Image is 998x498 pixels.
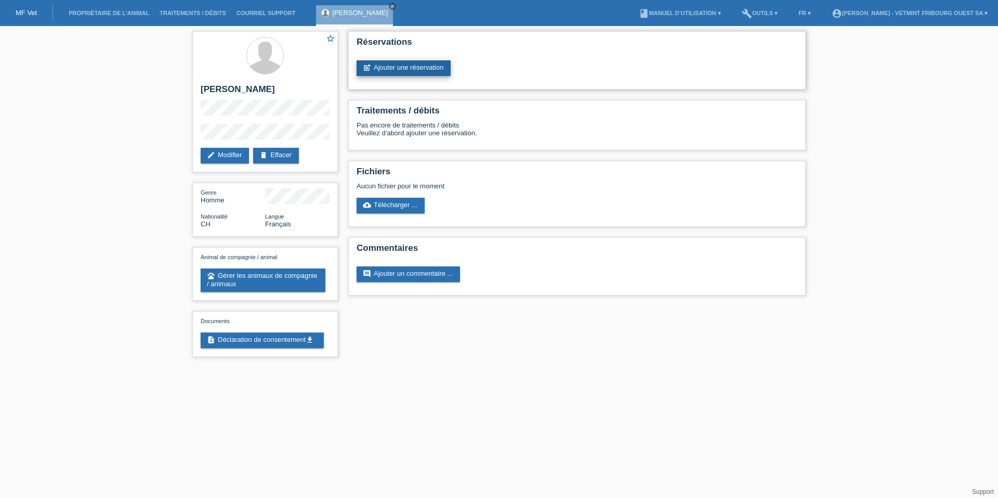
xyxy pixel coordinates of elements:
i: edit [207,151,215,159]
i: account_circle [832,8,842,19]
i: book [639,8,649,19]
div: Aucun fichier pour le moment [357,182,674,190]
a: Support [972,488,994,495]
span: Genre [201,189,217,196]
a: post_addAjouter une réservation [357,60,451,76]
span: Nationalité [201,213,228,220]
h2: Réservations [357,37,797,53]
a: buildOutils ▾ [737,10,783,16]
a: close [389,3,396,10]
h2: Traitements / débits [357,106,797,121]
a: [PERSON_NAME] [332,9,388,17]
span: Animal de compagnie / animal [201,254,277,260]
h2: Commentaires [357,243,797,259]
i: comment [363,270,371,278]
a: star_border [326,34,335,45]
i: close [390,4,395,9]
i: star_border [326,34,335,43]
i: pets [207,272,215,280]
h2: Fichiers [357,167,797,182]
a: FR ▾ [793,10,816,16]
a: Traitements / débits [154,10,231,16]
a: deleteEffacer [253,148,299,163]
span: Suisse [201,220,211,228]
span: Langue [265,213,284,220]
a: commentAjouter un commentaire ... [357,266,460,282]
a: descriptionDéclaration de consentementget_app [201,333,324,348]
a: cloud_uploadTélécharger ... [357,198,425,213]
span: Français [265,220,291,228]
i: post_add [363,63,371,72]
i: delete [259,151,268,159]
a: account_circle[PERSON_NAME] - Vetmint Fribourg Ouest SA ▾ [826,10,993,16]
h2: [PERSON_NAME] [201,84,330,100]
a: petsGérer les animaux de compagnie / animaux [201,269,325,292]
i: build [742,8,752,19]
a: editModifier [201,148,249,163]
div: Pas encore de traitements / débits Veuillez d'abord ajouter une réservation. [357,121,797,145]
a: Propriétaire de l’animal [63,10,154,16]
a: MF Vet [16,9,37,17]
a: Courriel Support [231,10,300,16]
span: Documents [201,318,230,324]
div: Homme [201,188,265,204]
i: description [207,336,215,344]
i: get_app [306,336,314,344]
a: bookManuel d’utilisation ▾ [634,10,726,16]
i: cloud_upload [363,201,371,209]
